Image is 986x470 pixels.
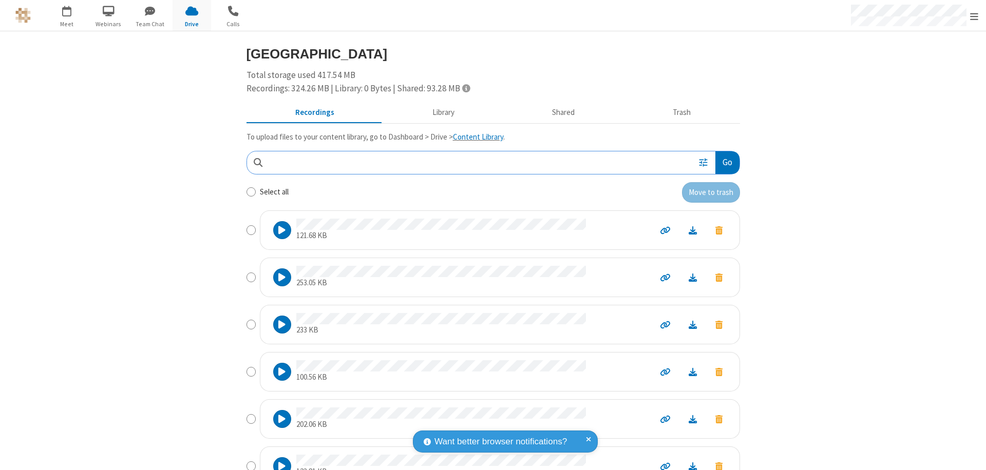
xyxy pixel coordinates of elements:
[624,103,740,123] button: Trash
[48,19,86,29] span: Meet
[706,365,732,379] button: Move to trash
[383,103,503,123] button: Content library
[131,19,169,29] span: Team Chat
[246,82,740,95] div: Recordings: 324.26 MB | Library: 0 Bytes | Shared: 93.28 MB
[706,223,732,237] button: Move to trash
[296,324,586,336] p: 233 KB
[246,103,384,123] button: Recorded meetings
[679,319,706,330] a: Download file
[173,19,211,29] span: Drive
[679,413,706,425] a: Download file
[706,318,732,331] button: Move to trash
[246,47,740,61] h3: [GEOGRAPHIC_DATA]
[89,19,128,29] span: Webinars
[246,69,740,95] div: Total storage used 417.54 MB
[15,8,31,23] img: QA Selenium DO NOT DELETE OR CHANGE
[462,84,470,92] span: Totals displayed include files that have been moved to the trash.
[296,277,586,289] p: 253.05 KB
[453,132,503,142] a: Content Library
[503,103,624,123] button: Shared during meetings
[296,230,586,242] p: 121.68 KB
[296,419,586,430] p: 202.06 KB
[260,186,289,198] label: Select all
[679,224,706,236] a: Download file
[434,435,567,448] span: Want better browser notifications?
[246,131,740,143] p: To upload files to your content library, go to Dashboard > Drive > .
[706,270,732,284] button: Move to trash
[682,182,740,203] button: Move to trash
[715,151,739,174] button: Go
[706,412,732,426] button: Move to trash
[214,19,253,29] span: Calls
[296,371,586,383] p: 100.56 KB
[679,271,706,283] a: Download file
[679,366,706,378] a: Download file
